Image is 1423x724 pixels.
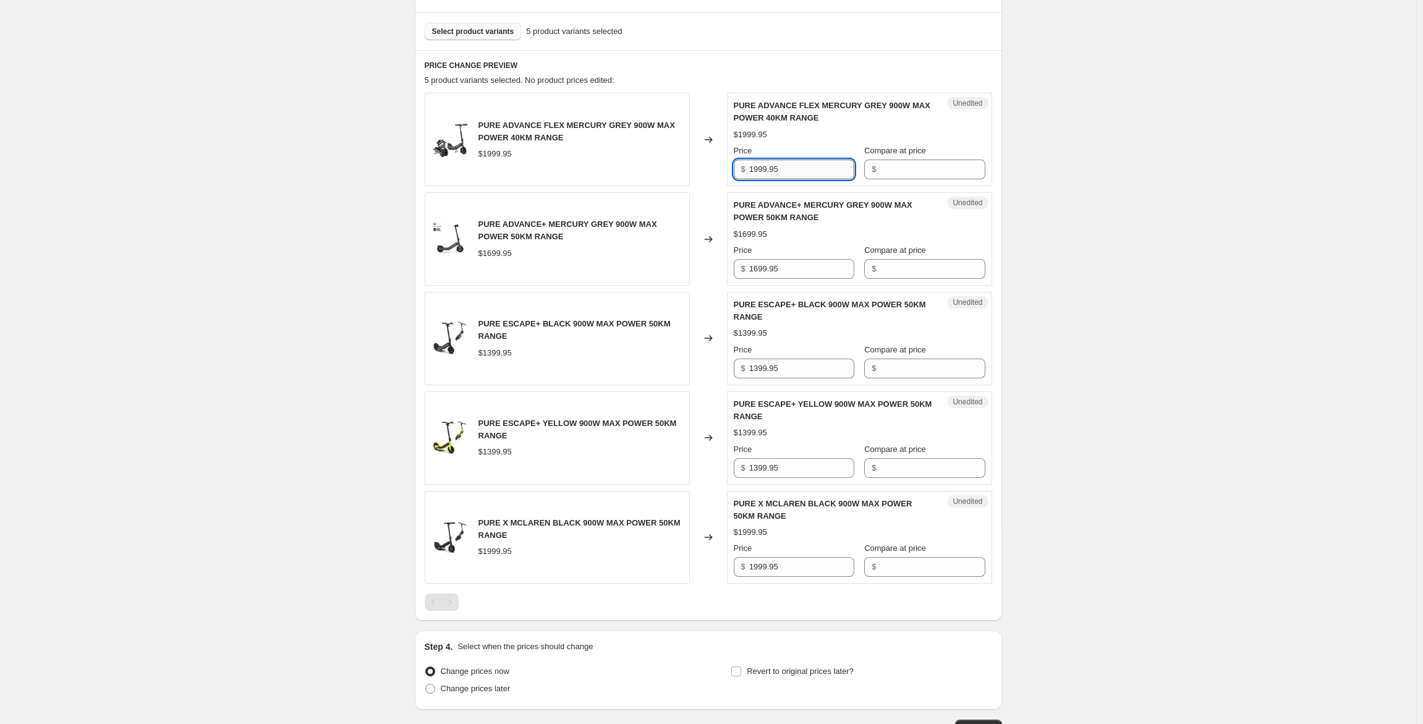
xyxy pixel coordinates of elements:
[864,245,926,255] span: Compare at price
[478,419,677,440] span: PURE ESCAPE+ YELLOW 900W MAX POWER 50KM RANGE
[734,399,932,421] span: PURE ESCAPE+ YELLOW 900W MAX POWER 50KM RANGE
[734,146,752,155] span: Price
[741,562,745,571] span: $
[741,463,745,472] span: $
[872,164,876,174] span: $
[734,101,930,122] span: PURE ADVANCE FLEX MERCURY GREY 900W MAX POWER 40KM RANGE
[441,684,511,693] span: Change prices later
[734,543,752,553] span: Price
[478,347,512,359] div: $1399.95
[734,427,767,439] div: $1399.95
[741,164,745,174] span: $
[478,247,512,260] div: $1699.95
[431,519,469,556] img: SCPURZ130-00001_PURE_X_MCLAREN_BLACK_CAROUSEL_01_80x.png
[425,23,522,40] button: Select product variants
[864,345,926,354] span: Compare at price
[431,121,469,158] img: SCPURZ122-00001_PURE_ADVANCE_FLEX_MERCURY_GREY_1_80x.png
[734,228,767,241] div: $1699.95
[431,320,469,357] img: SCPURZ136-00001_PURE_ESCAPE__BLACK_1_80x.png
[864,543,926,553] span: Compare at price
[425,641,453,653] h2: Step 4.
[734,300,926,322] span: PURE ESCAPE+ BLACK 900W MAX POWER 50KM RANGE
[734,345,752,354] span: Price
[872,562,876,571] span: $
[741,364,745,373] span: $
[734,200,912,222] span: PURE ADVANCE+ MERCURY GREY 900W MAX POWER 50KM RANGE
[431,221,469,258] img: pure-advance_-electric-scooter-mercury-grey-side-2_1_80x.jpg
[953,397,982,407] span: Unedited
[872,364,876,373] span: $
[478,121,675,142] span: PURE ADVANCE FLEX MERCURY GREY 900W MAX POWER 40KM RANGE
[747,667,854,676] span: Revert to original prices later?
[425,594,459,611] nav: Pagination
[478,219,657,241] span: PURE ADVANCE+ MERCURY GREY 900W MAX POWER 50KM RANGE
[526,25,622,38] span: 5 product variants selected
[953,98,982,108] span: Unedited
[478,446,512,458] div: $1399.95
[457,641,593,653] p: Select when the prices should change
[872,463,876,472] span: $
[872,264,876,273] span: $
[441,667,509,676] span: Change prices now
[425,61,992,70] h6: PRICE CHANGE PREVIEW
[953,496,982,506] span: Unedited
[734,129,767,141] div: $1999.95
[432,27,514,36] span: Select product variants
[734,445,752,454] span: Price
[734,499,912,521] span: PURE X MCLAREN BLACK 900W MAX POWER 50KM RANGE
[734,245,752,255] span: Price
[734,327,767,339] div: $1399.95
[864,146,926,155] span: Compare at price
[478,148,512,160] div: $1999.95
[953,198,982,208] span: Unedited
[478,545,512,558] div: $1999.95
[478,319,671,341] span: PURE ESCAPE+ BLACK 900W MAX POWER 50KM RANGE
[478,518,681,540] span: PURE X MCLAREN BLACK 900W MAX POWER 50KM RANGE
[431,419,469,456] img: SCPURZ136-00002_PURE_ESCAPE__YELLOW_1_80x.png
[864,445,926,454] span: Compare at price
[741,264,745,273] span: $
[734,526,767,539] div: $1999.95
[425,75,614,85] span: 5 product variants selected. No product prices edited:
[953,297,982,307] span: Unedited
